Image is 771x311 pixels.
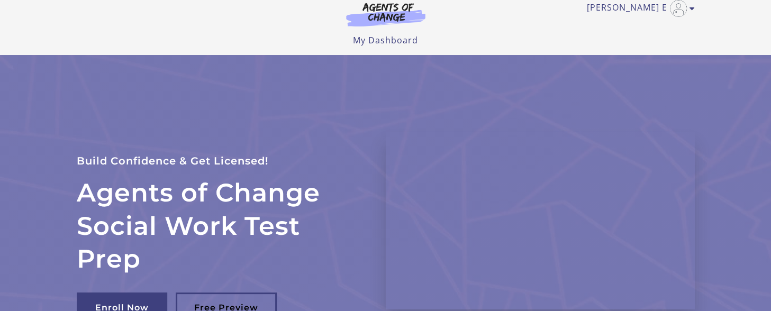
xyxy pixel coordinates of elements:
p: Build Confidence & Get Licensed! [77,152,360,170]
a: My Dashboard [353,34,418,46]
h2: Agents of Change Social Work Test Prep [77,176,360,275]
img: Agents of Change Logo [335,2,437,26]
